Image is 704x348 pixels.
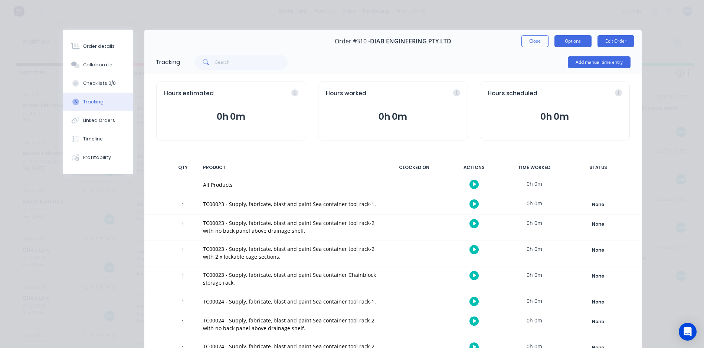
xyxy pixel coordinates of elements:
span: Hours estimated [164,89,214,98]
div: Open Intercom Messenger [679,323,697,341]
div: 0h 0m [507,175,562,192]
button: None [571,297,625,307]
span: Order #310 - [335,38,370,45]
div: Linked Orders [83,117,115,124]
div: TC00023 - Supply, fabricate, blast and paint Sea container Chainblock storage rack. [203,271,377,286]
span: DIAB ENGINEERING PTY LTD [370,38,451,45]
button: None [571,199,625,210]
div: 0h 0m [507,266,562,283]
div: 0h 0m [507,292,562,309]
button: None [571,219,625,229]
div: 0h 0m [507,195,562,212]
div: None [572,271,625,281]
button: Timeline [63,130,133,148]
div: All Products [203,181,377,189]
button: None [571,271,625,281]
div: Profitability [83,154,111,161]
div: 0h 0m [507,215,562,231]
div: None [572,245,625,255]
button: Options [554,35,592,47]
div: TC00024 - Supply, fabricate, blast and paint Sea container tool rack-1. [203,298,377,305]
span: Hours worked [326,89,366,98]
div: None [572,219,625,229]
div: 1 [172,268,194,292]
button: None [571,316,625,327]
div: TIME WORKED [507,160,562,175]
div: 0h 0m [507,241,562,257]
div: Tracking [83,99,104,105]
div: 1 [172,216,194,240]
div: Order details [83,43,115,50]
button: Linked Orders [63,111,133,130]
div: TC00023 - Supply, fabricate, blast and paint Sea container tool rack-2 with 2 x lockable cage sec... [203,245,377,261]
button: 0h 0m [488,110,622,124]
div: Tracking [155,58,180,67]
button: 0h 0m [164,110,298,124]
button: Profitability [63,148,133,167]
button: Checklists 0/0 [63,74,133,93]
div: TC00023 - Supply, fabricate, blast and paint Sea container tool rack-2 with no back panel above d... [203,219,377,235]
div: CLOCKED ON [386,160,442,175]
div: Collaborate [83,62,112,68]
div: None [572,297,625,307]
button: Edit Order [597,35,634,47]
span: Hours scheduled [488,89,537,98]
button: None [571,245,625,255]
div: TC00023 - Supply, fabricate, blast and paint Sea container tool rack-1. [203,200,377,208]
div: ACTIONS [446,160,502,175]
div: PRODUCT [199,160,382,175]
button: Add manual time entry [568,56,631,68]
div: Checklists 0/0 [83,80,116,87]
div: STATUS [567,160,630,175]
div: 1 [172,294,194,312]
div: 1 [172,313,194,338]
input: Search... [215,55,288,70]
div: TC00024 - Supply, fabricate, blast and paint Sea container tool rack-2 with no back panel above d... [203,316,377,332]
div: 1 [172,196,194,214]
button: 0h 0m [326,110,460,124]
div: QTY [172,160,194,175]
div: Timeline [83,136,103,142]
button: Tracking [63,93,133,111]
div: 1 [172,242,194,266]
button: Collaborate [63,56,133,74]
button: Order details [63,37,133,56]
button: Close [521,35,549,47]
div: 0h 0m [507,312,562,329]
